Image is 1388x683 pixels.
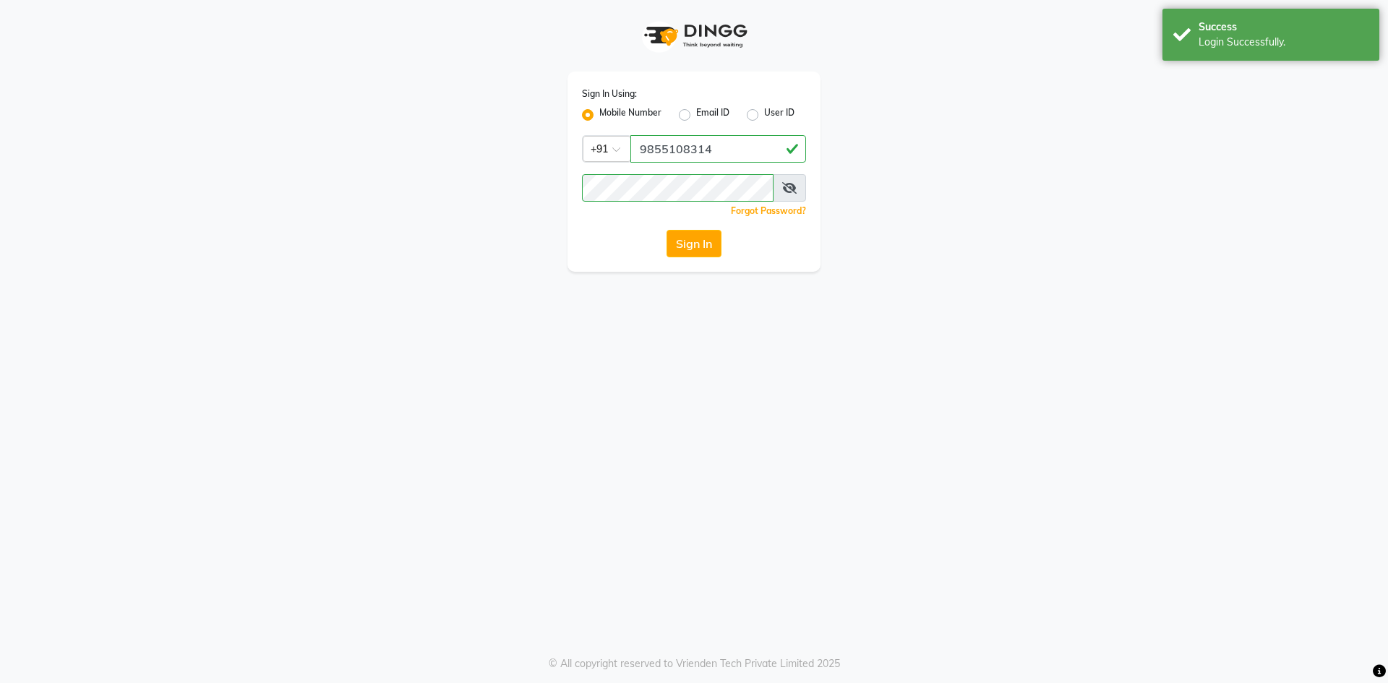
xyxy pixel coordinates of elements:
a: Forgot Password? [731,205,806,216]
label: Mobile Number [599,106,661,124]
label: Email ID [696,106,729,124]
label: Sign In Using: [582,87,637,100]
div: Login Successfully. [1199,35,1368,50]
input: Username [630,135,806,163]
div: Success [1199,20,1368,35]
img: logo1.svg [636,14,752,57]
button: Sign In [667,230,721,257]
input: Username [582,174,774,202]
label: User ID [764,106,794,124]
